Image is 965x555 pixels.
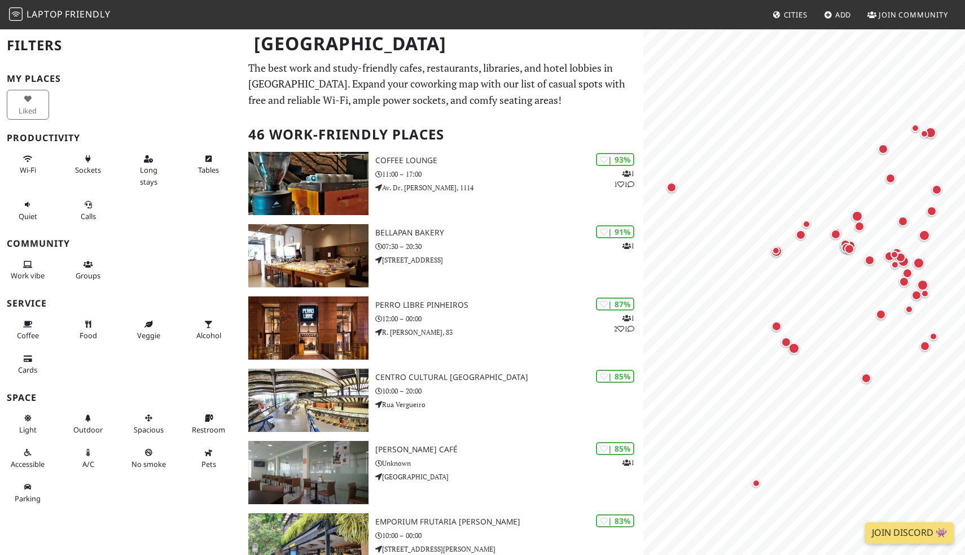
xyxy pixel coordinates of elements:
[128,443,170,473] button: No smoke
[242,441,644,504] a: Fran's Café | 85% 1 [PERSON_NAME] Café Unknown [GEOGRAPHIC_DATA]
[7,443,49,473] button: Accessible
[7,28,235,63] h2: Filters
[375,544,643,554] p: [STREET_ADDRESS][PERSON_NAME]
[375,386,643,396] p: 10:00 – 20:00
[596,225,634,238] div: | 91%
[852,219,867,234] div: Map marker
[9,5,111,25] a: LaptopFriendly LaptopFriendly
[248,369,369,432] img: Centro Cultural São Paulo
[131,459,166,469] span: Smoke free
[375,445,643,455] h3: [PERSON_NAME] Café
[7,478,49,508] button: Parking
[18,365,37,375] span: Credit cards
[7,392,235,403] h3: Space
[786,340,802,356] div: Map marker
[134,425,164,435] span: Spacious
[375,228,643,238] h3: Bellapan Bakery
[137,330,160,340] span: Veggie
[375,373,643,382] h3: Centro Cultural [GEOGRAPHIC_DATA]
[198,165,219,175] span: Work-friendly tables
[828,227,843,242] div: Map marker
[909,121,922,135] div: Map marker
[876,142,891,156] div: Map marker
[614,313,634,334] p: 1 2 1
[19,425,37,435] span: Natural light
[242,224,644,287] a: Bellapan Bakery | 91% 1 Bellapan Bakery 07:30 – 20:30 [STREET_ADDRESS]
[245,28,642,59] h1: [GEOGRAPHIC_DATA]
[67,255,109,285] button: Groups
[27,8,63,20] span: Laptop
[929,182,944,197] div: Map marker
[596,442,634,455] div: | 85%
[67,150,109,180] button: Sockets
[838,240,854,256] div: Map marker
[375,169,643,180] p: 11:00 – 17:00
[916,228,932,243] div: Map marker
[20,165,36,175] span: Stable Wi-Fi
[7,315,49,345] button: Coffee
[375,399,643,410] p: Rua Vergueiro
[375,255,643,265] p: [STREET_ADDRESS]
[622,457,634,468] p: 1
[924,204,939,218] div: Map marker
[849,208,865,224] div: Map marker
[67,443,109,473] button: A/C
[915,277,931,293] div: Map marker
[7,409,49,439] button: Light
[835,10,852,20] span: Add
[769,319,784,334] div: Map marker
[242,152,644,215] a: Coffee Lounge | 93% 111 Coffee Lounge 11:00 – 17:00 Av. Dr. [PERSON_NAME], 1114
[67,409,109,439] button: Outdoor
[375,300,643,310] h3: Perro Libre Pinheiros
[889,246,904,260] div: Map marker
[819,5,856,25] a: Add
[7,349,49,379] button: Cards
[918,127,931,141] div: Map marker
[888,258,902,272] div: Map marker
[81,211,96,221] span: Video/audio calls
[82,459,94,469] span: Air conditioned
[596,153,634,166] div: | 93%
[375,327,643,338] p: R. [PERSON_NAME], 83
[11,459,45,469] span: Accessible
[248,152,369,215] img: Coffee Lounge
[9,7,23,21] img: LaptopFriendly
[769,244,783,257] div: Map marker
[375,313,643,324] p: 12:00 – 00:00
[75,165,101,175] span: Power sockets
[918,287,932,300] div: Map marker
[664,180,679,195] div: Map marker
[188,150,230,180] button: Tables
[128,409,170,439] button: Spacious
[67,315,109,345] button: Food
[248,60,637,108] p: The best work and study-friendly cafes, restaurants, libraries, and hotel lobbies in [GEOGRAPHIC_...
[375,458,643,469] p: Unknown
[596,370,634,383] div: | 85%
[784,10,808,20] span: Cities
[862,253,877,268] div: Map marker
[839,241,854,255] div: Map marker
[882,249,897,264] div: Map marker
[248,441,369,504] img: Fran's Café
[7,73,235,84] h3: My Places
[7,195,49,225] button: Quiet
[911,255,927,271] div: Map marker
[196,330,221,340] span: Alcohol
[909,288,924,303] div: Map marker
[7,255,49,285] button: Work vibe
[375,241,643,252] p: 07:30 – 20:30
[923,125,938,141] div: Map marker
[769,243,784,259] div: Map marker
[188,443,230,473] button: Pets
[201,459,216,469] span: Pet friendly
[897,274,911,289] div: Map marker
[375,182,643,193] p: Av. Dr. [PERSON_NAME], 1114
[896,214,910,229] div: Map marker
[248,224,369,287] img: Bellapan Bakery
[779,335,793,349] div: Map marker
[15,493,41,504] span: Parking
[900,266,915,281] div: Map marker
[67,195,109,225] button: Calls
[375,471,643,482] p: [GEOGRAPHIC_DATA]
[7,298,235,309] h3: Service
